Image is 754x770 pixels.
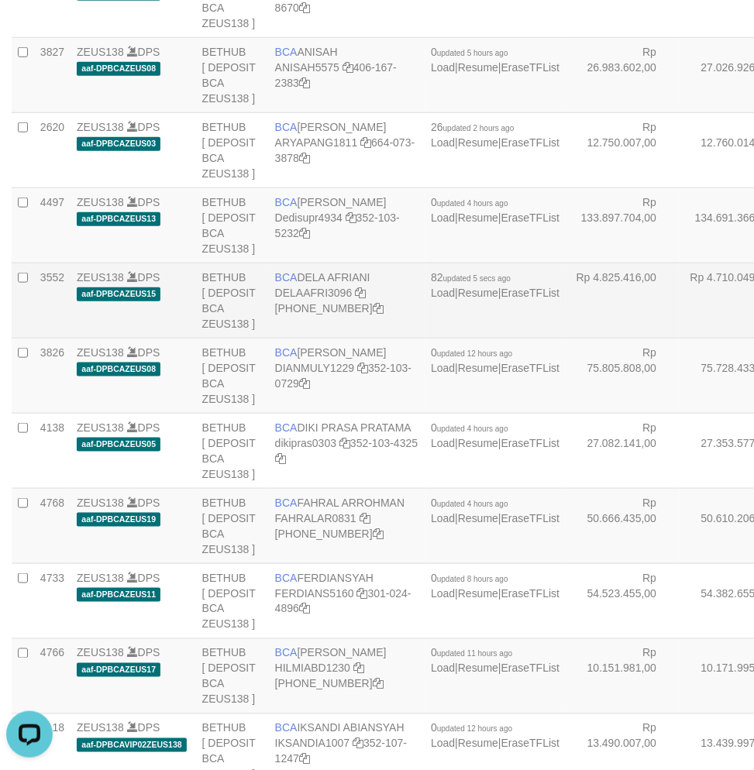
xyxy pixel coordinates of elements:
[431,46,508,58] span: 0
[431,572,559,600] span: | |
[566,489,680,564] td: Rp 50.666.435,00
[196,263,269,339] td: BETHUB [ DEPOSIT BCA ZEUS138 ]
[196,564,269,639] td: BETHUB [ DEPOSIT BCA ZEUS138 ]
[275,662,350,675] a: HILMIABD1230
[373,678,384,690] a: Copy 7495214257 to clipboard
[373,528,384,540] a: Copy 5665095158 to clipboard
[275,211,343,224] a: Dedisupr4934
[269,263,425,339] td: DELA AFRIANI [PHONE_NUMBER]
[437,199,508,208] span: updated 4 hours ago
[437,650,512,658] span: updated 11 hours ago
[269,113,425,188] td: [PERSON_NAME] 664-073-3878
[77,137,160,150] span: aaf-DPBCAZEUS03
[458,362,498,374] a: Resume
[431,362,455,374] a: Load
[77,212,160,225] span: aaf-DPBCAZEUS13
[299,753,310,765] a: Copy 3521071247 to clipboard
[431,647,512,659] span: 0
[431,421,508,434] span: 0
[299,603,310,615] a: Copy 3010244896 to clipboard
[343,61,353,74] a: Copy ANISAH5575 to clipboard
[299,227,310,239] a: Copy 3521035232 to clipboard
[501,512,559,524] a: EraseTFList
[443,124,515,132] span: updated 2 hours ago
[339,437,350,449] a: Copy dikipras0303 to clipboard
[431,497,559,524] span: | |
[275,287,353,299] a: DELAAFRI3096
[275,512,356,524] a: FAHRALAR0831
[77,588,160,601] span: aaf-DPBCAZEUS11
[458,662,498,675] a: Resume
[299,77,310,89] a: Copy 4061672383 to clipboard
[269,564,425,639] td: FERDIANSYAH 301-024-4896
[77,438,160,451] span: aaf-DPBCAZEUS05
[269,188,425,263] td: [PERSON_NAME] 352-103-5232
[275,647,298,659] span: BCA
[269,639,425,714] td: [PERSON_NAME] [PHONE_NUMBER]
[431,121,559,149] span: | |
[437,500,508,508] span: updated 4 hours ago
[34,188,71,263] td: 4497
[566,339,680,414] td: Rp 75.805.808,00
[275,61,339,74] a: ANISAH5575
[275,271,298,284] span: BCA
[196,38,269,113] td: BETHUB [ DEPOSIT BCA ZEUS138 ]
[71,38,196,113] td: DPS
[77,271,124,284] a: ZEUS138
[299,152,310,164] a: Copy 6640733878 to clipboard
[71,639,196,714] td: DPS
[196,339,269,414] td: BETHUB [ DEPOSIT BCA ZEUS138 ]
[443,274,511,283] span: updated 5 secs ago
[431,346,559,374] span: | |
[196,113,269,188] td: BETHUB [ DEPOSIT BCA ZEUS138 ]
[77,572,124,584] a: ZEUS138
[437,725,512,734] span: updated 12 hours ago
[77,421,124,434] a: ZEUS138
[458,136,498,149] a: Resume
[566,639,680,714] td: Rp 10.151.981,00
[431,271,559,299] span: | |
[196,188,269,263] td: BETHUB [ DEPOSIT BCA ZEUS138 ]
[275,346,298,359] span: BCA
[71,489,196,564] td: DPS
[360,136,371,149] a: Copy ARYAPANG1811 to clipboard
[431,46,559,74] span: | |
[458,61,498,74] a: Resume
[196,489,269,564] td: BETHUB [ DEPOSIT BCA ZEUS138 ]
[431,61,455,74] a: Load
[34,263,71,339] td: 3552
[357,587,368,600] a: Copy FERDIANS5160 to clipboard
[275,437,336,449] a: dikipras0303
[431,346,512,359] span: 0
[77,513,160,526] span: aaf-DPBCAZEUS19
[501,437,559,449] a: EraseTFList
[34,414,71,489] td: 4138
[34,564,71,639] td: 4733
[71,339,196,414] td: DPS
[77,722,124,734] a: ZEUS138
[431,211,455,224] a: Load
[353,662,364,675] a: Copy HILMIABD1230 to clipboard
[77,363,160,376] span: aaf-DPBCAZEUS08
[275,587,354,600] a: FERDIANS5160
[71,564,196,639] td: DPS
[566,263,680,339] td: Rp 4.825.416,00
[269,339,425,414] td: [PERSON_NAME] 352-103-0729
[501,737,559,750] a: EraseTFList
[458,737,498,750] a: Resume
[431,421,559,449] span: | |
[346,211,356,224] a: Copy Dedisupr4934 to clipboard
[77,46,124,58] a: ZEUS138
[6,6,53,53] button: Open LiveChat chat widget
[34,639,71,714] td: 4766
[431,437,455,449] a: Load
[458,512,498,524] a: Resume
[34,339,71,414] td: 3826
[501,362,559,374] a: EraseTFList
[34,489,71,564] td: 4768
[431,662,455,675] a: Load
[269,414,425,489] td: DIKI PRASA PRATAMA 352-103-4325
[353,737,363,750] a: Copy IKSANDIA1007 to clipboard
[77,121,124,133] a: ZEUS138
[566,38,680,113] td: Rp 26.983.602,00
